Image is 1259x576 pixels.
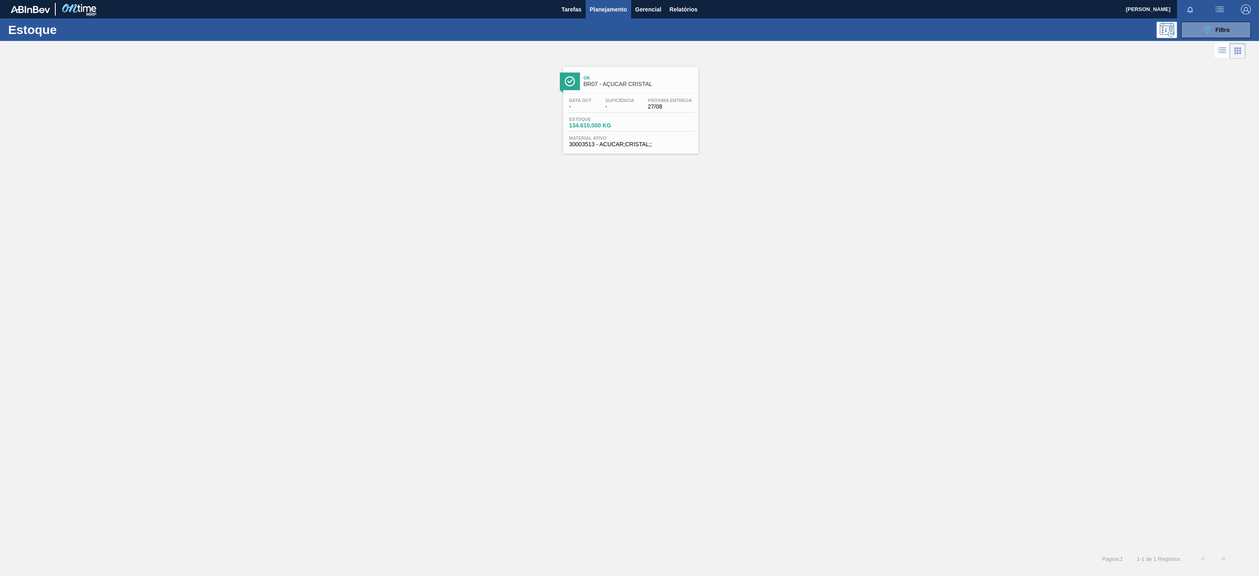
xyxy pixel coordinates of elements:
[1215,43,1230,59] div: Visão em Lista
[584,75,694,80] span: Ok
[1177,4,1203,15] button: Notificações
[605,104,634,110] span: -
[1135,556,1180,562] span: 1 - 1 de 1 Registros
[11,6,50,13] img: TNhmsLtSVTkK8tSr43FrP2fwEKptu5GPRR3wAAAABJRU5ErkJggg==
[1157,22,1177,38] div: Pogramando: nenhum usuário selecionado
[569,141,692,147] span: 30003513 - ACUCAR;CRISTAL;;
[1193,549,1213,569] button: <
[565,76,575,86] img: Ícone
[1213,549,1234,569] button: >
[1230,43,1245,59] div: Visão em Cards
[8,25,139,34] h1: Estoque
[648,98,692,103] span: Próxima Entrega
[1181,22,1251,38] button: Filtro
[590,5,627,14] span: Planejamento
[635,5,661,14] span: Gerencial
[557,61,702,154] a: ÍconeOkBR07 - AÇÚCAR CRISTALData out-Suficiência-Próxima Entrega27/08Estoque134.610,000 KGMateria...
[1215,5,1225,14] img: userActions
[605,98,634,103] span: Suficiência
[670,5,698,14] span: Relatórios
[569,104,592,110] span: -
[569,136,692,141] span: Material ativo
[1216,27,1230,33] span: Filtro
[1241,5,1251,14] img: Logout
[1102,556,1123,562] span: Página : 1
[584,81,694,87] span: BR07 - AÇÚCAR CRISTAL
[561,5,582,14] span: Tarefas
[569,98,592,103] span: Data out
[648,104,692,110] span: 27/08
[569,122,627,129] span: 134.610,000 KG
[569,117,627,122] span: Estoque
